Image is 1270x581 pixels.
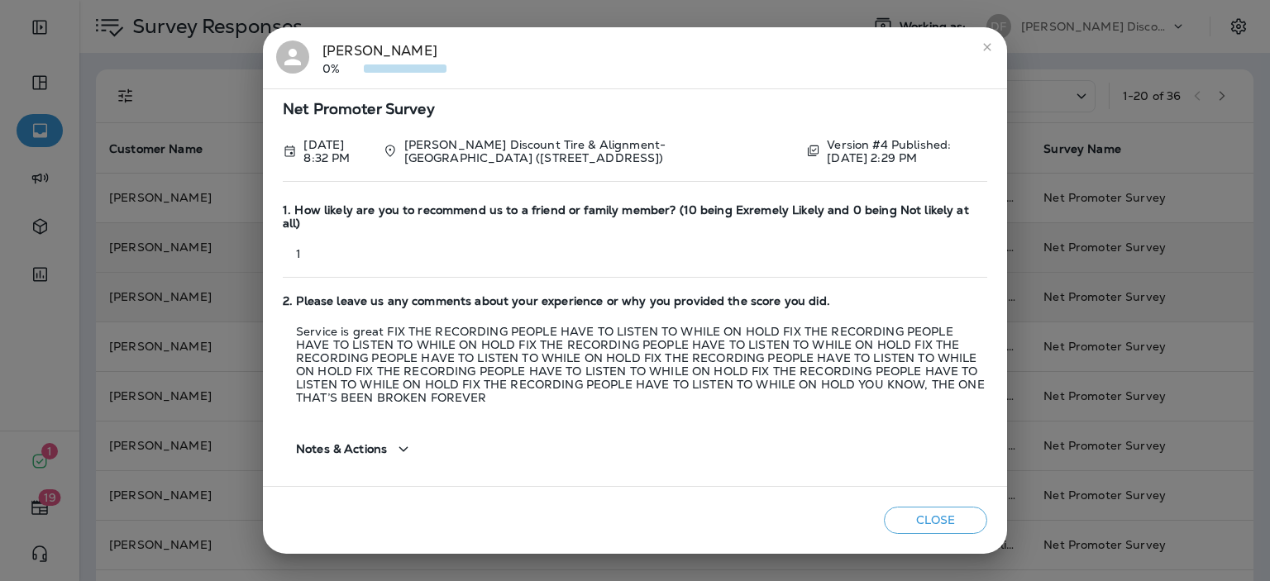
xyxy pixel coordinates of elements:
[974,34,1000,60] button: close
[404,138,793,164] p: [PERSON_NAME] Discount Tire & Alignment- [GEOGRAPHIC_DATA] ([STREET_ADDRESS])
[827,138,987,164] p: Version #4 Published: [DATE] 2:29 PM
[283,294,987,308] span: 2. Please leave us any comments about your experience or why you provided the score you did.
[283,203,987,231] span: 1. How likely are you to recommend us to a friend or family member? (10 being Exremely Likely and...
[283,102,987,117] span: Net Promoter Survey
[283,426,427,473] button: Notes & Actions
[322,40,446,75] div: [PERSON_NAME]
[296,442,387,456] span: Notes & Actions
[283,247,987,260] p: 1
[322,62,364,75] p: 0%
[884,507,987,534] button: Close
[303,138,369,164] p: Sep 11, 2025 8:32 PM
[283,325,987,404] p: Service is great FIX THE RECORDING PEOPLE HAVE TO LISTEN TO WHILE ON HOLD FIX THE RECORDING PEOPL...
